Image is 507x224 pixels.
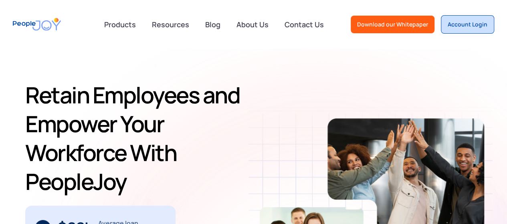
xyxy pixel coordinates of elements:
[200,16,225,33] a: Blog
[448,20,487,28] div: Account Login
[280,16,329,33] a: Contact Us
[99,16,141,32] div: Products
[232,16,273,33] a: About Us
[351,16,434,33] a: Download our Whitepaper
[13,13,61,36] a: home
[147,16,194,33] a: Resources
[441,15,494,34] a: Account Login
[25,81,260,196] h1: Retain Employees and Empower Your Workforce With PeopleJoy
[357,20,428,28] div: Download our Whitepaper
